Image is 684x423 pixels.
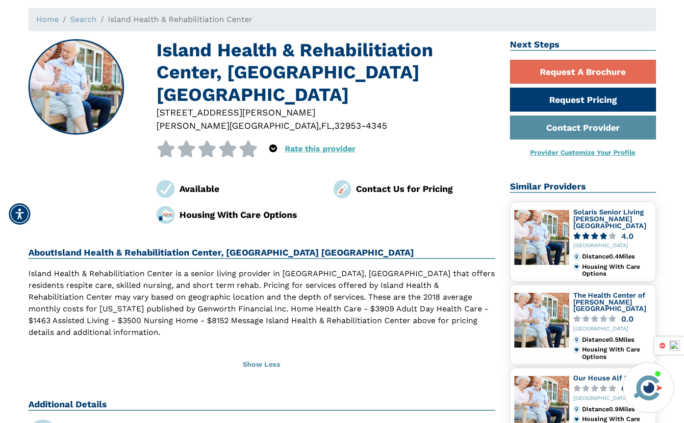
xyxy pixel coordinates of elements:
span: , [332,120,334,131]
a: Our House Alf Inc [573,374,634,382]
a: Provider Customize Your Profile [530,148,635,156]
div: 0.0 [621,385,633,392]
h2: Similar Providers [510,181,656,193]
a: Request Pricing [510,88,656,112]
h1: Island Health & Rehabilitiation Center, [GEOGRAPHIC_DATA] [GEOGRAPHIC_DATA] [156,39,495,106]
img: avatar [632,371,665,404]
span: FL [321,120,332,131]
span: , [319,120,321,131]
div: [GEOGRAPHIC_DATA] [573,396,652,402]
h2: Next Steps [510,39,656,51]
h2: Additional Details [28,399,496,411]
h2: About Island Health & Rehabilitiation Center, [GEOGRAPHIC_DATA] [GEOGRAPHIC_DATA] [28,247,496,259]
iframe: iframe [490,223,674,356]
img: distance.svg [573,406,580,413]
div: Popover trigger [269,141,277,157]
div: Accessibility Menu [9,203,30,225]
a: Home [36,15,59,24]
nav: breadcrumb [28,8,656,31]
div: Contact Us for Pricing [356,182,495,195]
button: Show Less [28,354,496,376]
a: Search [70,15,97,24]
p: Island Health & Rehabilitiation Center is a senior living provider in [GEOGRAPHIC_DATA], [GEOGRAP... [28,268,496,338]
span: Island Health & Rehabilitiation Center [108,15,253,24]
div: [STREET_ADDRESS][PERSON_NAME] [156,106,495,119]
a: Solaris Senior Living [PERSON_NAME][GEOGRAPHIC_DATA] [573,208,646,229]
div: 32953-4345 [334,119,387,132]
img: primary.svg [573,416,580,423]
div: Distance 0.9 Miles [582,406,651,413]
span: [PERSON_NAME][GEOGRAPHIC_DATA] [156,120,319,131]
a: 0.0 [573,385,652,392]
div: Available [179,182,319,195]
a: Rate this provider [285,144,355,153]
div: Housing With Care Options [179,208,319,221]
img: Island Health & Rehabilitiation Center, Merritt Island FL [29,40,123,134]
a: Request A Brochure [510,60,656,84]
a: Contact Provider [510,116,656,140]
